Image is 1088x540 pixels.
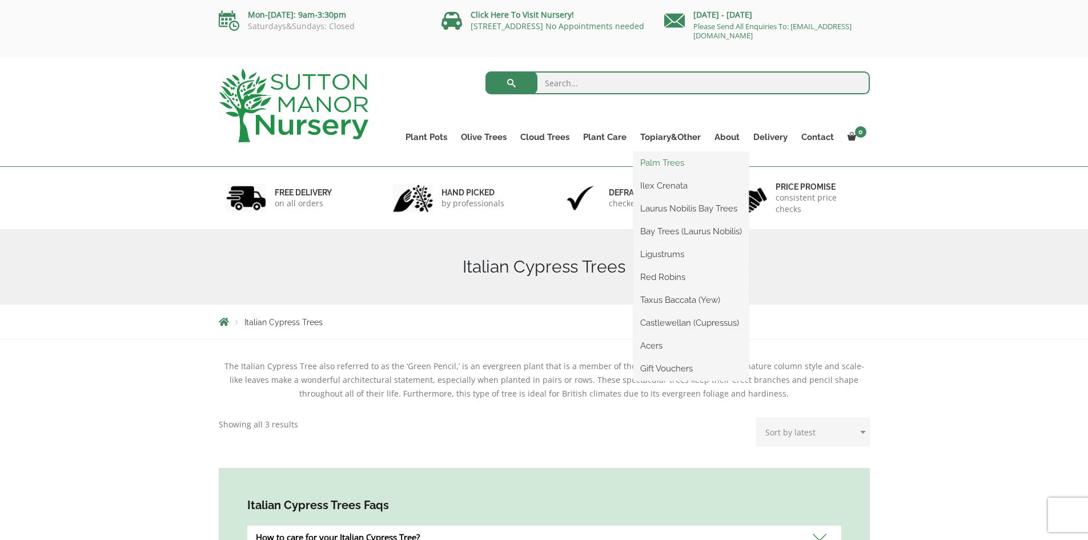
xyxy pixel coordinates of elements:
a: Plant Care [576,129,633,145]
span: 0 [855,126,866,138]
span: Italian Cypress Trees [244,318,323,327]
a: Ligustrums [633,246,749,263]
h6: FREE DELIVERY [275,187,332,198]
a: Laurus Nobilis Bay Trees [633,200,749,217]
h1: Italian Cypress Trees [219,257,870,277]
a: Red Robins [633,269,749,286]
a: 0 [841,129,870,145]
p: by professionals [441,198,504,209]
a: Cloud Trees [513,129,576,145]
h6: Price promise [776,182,862,192]
h4: Italian Cypress Trees Faqs [247,497,841,514]
h6: Defra approved [609,187,684,198]
p: on all orders [275,198,332,209]
a: About [708,129,746,145]
a: Taxus Baccata (Yew) [633,291,749,309]
a: Bay Trees (Laurus Nobilis) [633,223,749,240]
a: Click Here To Visit Nursery! [471,9,574,20]
img: logo [219,69,368,142]
p: consistent price checks [776,192,862,215]
a: Plant Pots [399,129,454,145]
a: Please Send All Enquiries To: [EMAIL_ADDRESS][DOMAIN_NAME] [693,21,852,41]
nav: Breadcrumbs [219,317,870,326]
a: Contact [794,129,841,145]
a: Topiary&Other [633,129,708,145]
h6: hand picked [441,187,504,198]
a: Gift Vouchers [633,360,749,377]
input: Search... [485,71,870,94]
p: Mon-[DATE]: 9am-3:30pm [219,8,424,22]
div: The Italian Cypress Tree also referred to as the ‘Green Pencil,’ is an evergreen plant that is a ... [219,359,870,401]
img: 3.jpg [560,183,600,213]
select: Shop order [756,418,870,446]
a: Castlewellan (Cupressus) [633,314,749,331]
a: Acers [633,337,749,354]
a: Palm Trees [633,154,749,171]
a: Olive Trees [454,129,513,145]
img: 1.jpg [226,183,266,213]
a: [STREET_ADDRESS] No Appointments needed [471,21,644,31]
p: Saturdays&Sundays: Closed [219,22,424,31]
a: Ilex Crenata [633,177,749,194]
p: Showing all 3 results [219,418,298,431]
a: Delivery [746,129,794,145]
p: [DATE] - [DATE] [664,8,870,22]
p: checked & Licensed [609,198,684,209]
img: 2.jpg [393,183,433,213]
